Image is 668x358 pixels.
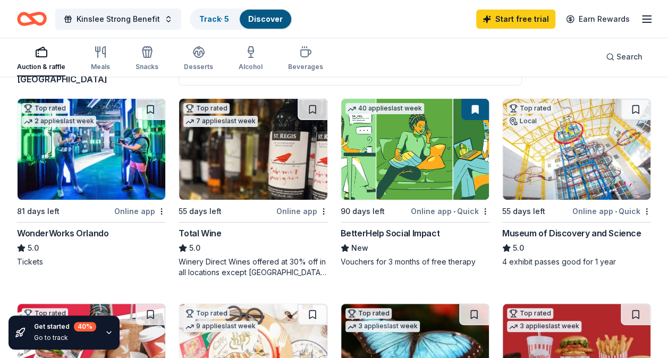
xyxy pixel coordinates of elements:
[189,242,200,254] span: 5.0
[28,242,39,254] span: 5.0
[453,207,455,216] span: •
[351,242,368,254] span: New
[476,10,555,29] a: Start free trial
[34,322,96,331] div: Get started
[288,41,323,76] button: Beverages
[502,98,651,267] a: Image for Museum of Discovery and ScienceTop ratedLocal55 days leftOnline app•QuickMuseum of Disc...
[136,41,158,76] button: Snacks
[597,46,651,67] button: Search
[507,116,539,126] div: Local
[503,99,650,200] img: Image for Museum of Discovery and Science
[91,63,110,71] div: Meals
[560,10,636,29] a: Earn Rewards
[502,257,651,267] div: 4 exhibit passes good for 1 year
[183,116,258,127] div: 7 applies last week
[239,41,263,76] button: Alcohol
[114,204,166,218] div: Online app
[248,14,283,23] a: Discover
[502,205,545,218] div: 55 days left
[17,227,108,240] div: WonderWorks Orlando
[341,257,489,267] div: Vouchers for 3 months of free therapy
[17,6,47,31] a: Home
[22,116,96,127] div: 2 applies last week
[34,334,96,342] div: Go to track
[411,204,489,218] div: Online app Quick
[276,204,328,218] div: Online app
[507,103,553,114] div: Top rated
[341,99,489,200] img: Image for BetterHelp Social Impact
[184,41,213,76] button: Desserts
[345,103,424,114] div: 40 applies last week
[22,103,68,114] div: Top rated
[179,99,327,200] img: Image for Total Wine
[507,308,553,319] div: Top rated
[17,205,60,218] div: 81 days left
[507,321,581,332] div: 3 applies last week
[239,63,263,71] div: Alcohol
[179,257,327,278] div: Winery Direct Wines offered at 30% off in all locations except [GEOGRAPHIC_DATA], [GEOGRAPHIC_DAT...
[91,41,110,76] button: Meals
[17,98,166,267] a: Image for WonderWorks OrlandoTop rated2 applieslast week81 days leftOnline appWonderWorks Orlando...
[616,50,642,63] span: Search
[341,227,439,240] div: BetterHelp Social Impact
[183,321,258,332] div: 9 applies last week
[17,63,65,71] div: Auction & raffle
[513,242,524,254] span: 5.0
[183,308,230,319] div: Top rated
[77,13,160,25] span: Kinslee Strong Benefit
[190,8,292,30] button: Track· 5Discover
[17,257,166,267] div: Tickets
[17,41,65,76] button: Auction & raffle
[288,63,323,71] div: Beverages
[345,321,420,332] div: 3 applies last week
[184,63,213,71] div: Desserts
[615,207,617,216] span: •
[179,98,327,278] a: Image for Total WineTop rated7 applieslast week55 days leftOnline appTotal Wine5.0Winery Direct W...
[179,205,222,218] div: 55 days left
[74,322,96,331] div: 40 %
[199,14,229,23] a: Track· 5
[341,98,489,267] a: Image for BetterHelp Social Impact40 applieslast week90 days leftOnline app•QuickBetterHelp Socia...
[341,205,385,218] div: 90 days left
[183,103,230,114] div: Top rated
[136,63,158,71] div: Snacks
[179,227,221,240] div: Total Wine
[572,204,651,218] div: Online app Quick
[345,308,392,319] div: Top rated
[18,99,165,200] img: Image for WonderWorks Orlando
[502,227,641,240] div: Museum of Discovery and Science
[55,8,181,30] button: Kinslee Strong Benefit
